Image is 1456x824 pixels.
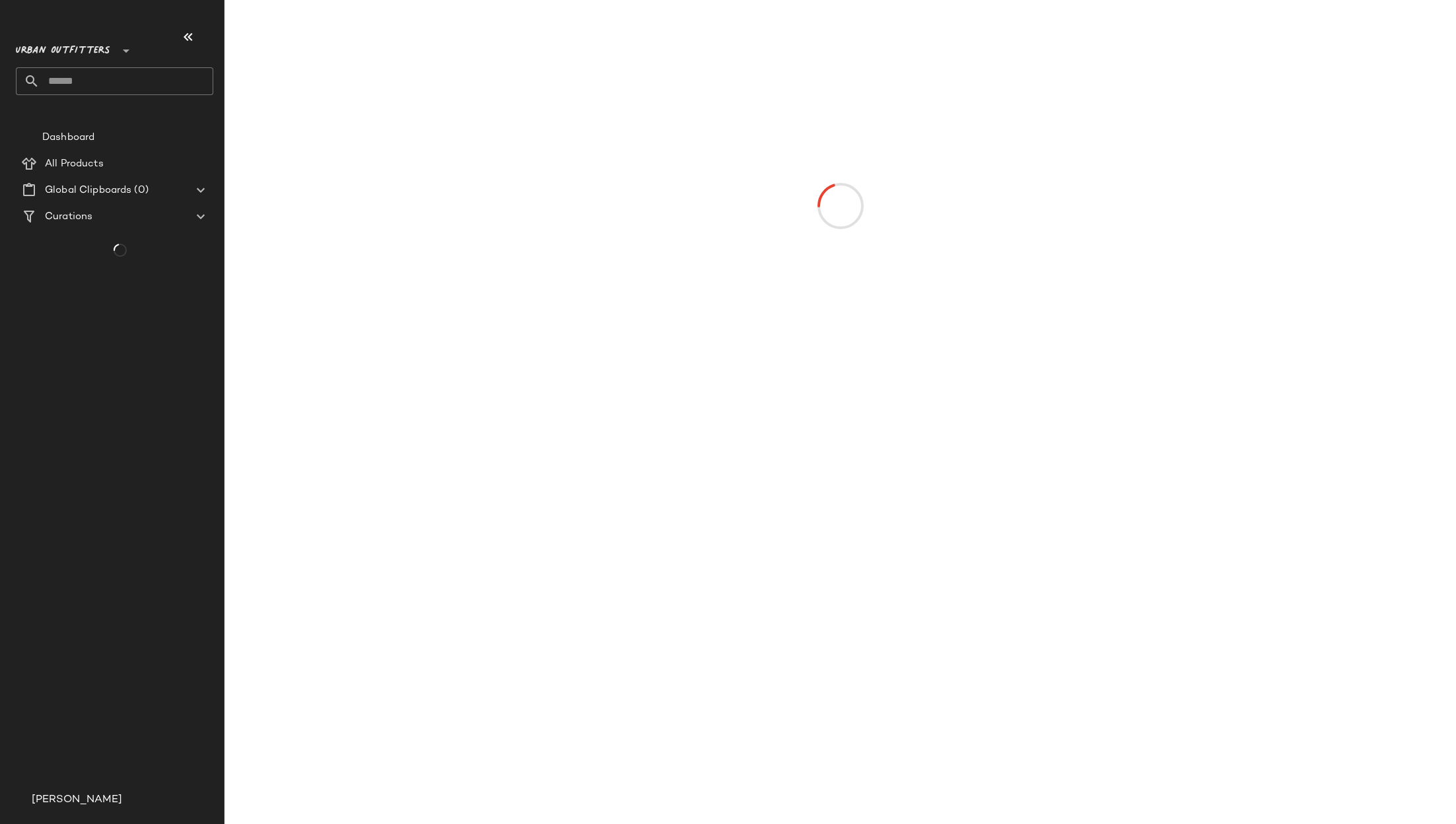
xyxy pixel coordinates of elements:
[45,156,104,172] span: All Products
[42,130,94,145] span: Dashboard
[32,792,122,808] span: [PERSON_NAME]
[45,183,131,198] span: Global Clipboards
[131,183,148,198] span: (0)
[16,36,110,59] span: Urban Outfitters
[45,209,92,224] span: Curations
